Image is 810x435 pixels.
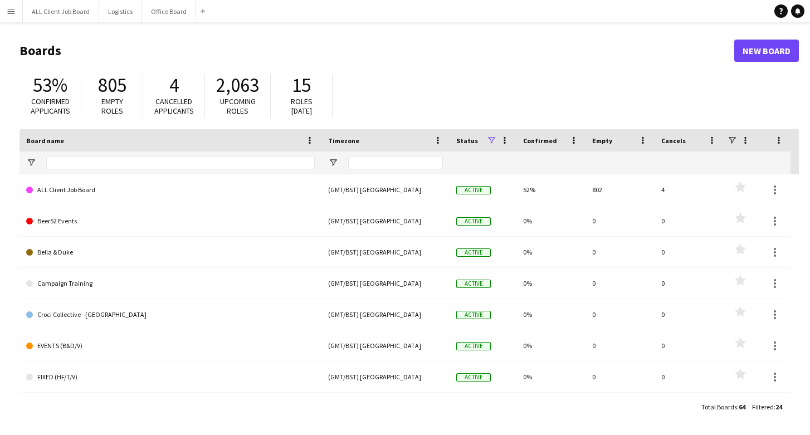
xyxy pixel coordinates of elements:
[734,40,799,62] a: New Board
[23,1,99,22] button: ALL Client Job Board
[328,136,359,145] span: Timezone
[775,403,782,411] span: 24
[456,311,491,319] span: Active
[585,206,655,236] div: 0
[523,136,557,145] span: Confirmed
[26,206,315,237] a: Beer52 Events
[33,73,67,97] span: 53%
[752,403,774,411] span: Filtered
[26,158,36,168] button: Open Filter Menu
[516,330,585,361] div: 0%
[516,237,585,267] div: 0%
[739,403,745,411] span: 64
[585,237,655,267] div: 0
[321,174,450,205] div: (GMT/BST) [GEOGRAPHIC_DATA]
[655,299,724,330] div: 0
[655,174,724,205] div: 4
[456,373,491,382] span: Active
[321,237,450,267] div: (GMT/BST) [GEOGRAPHIC_DATA]
[516,393,585,423] div: 0%
[26,136,64,145] span: Board name
[585,393,655,423] div: 0
[655,206,724,236] div: 0
[216,73,259,97] span: 2,063
[592,136,612,145] span: Empty
[169,73,179,97] span: 4
[328,158,338,168] button: Open Filter Menu
[19,42,734,59] h1: Boards
[655,361,724,392] div: 0
[26,268,315,299] a: Campaign Training
[456,186,491,194] span: Active
[26,174,315,206] a: ALL Client Job Board
[655,330,724,361] div: 0
[655,268,724,299] div: 0
[321,299,450,330] div: (GMT/BST) [GEOGRAPHIC_DATA]
[585,268,655,299] div: 0
[655,393,724,423] div: 0
[348,156,443,169] input: Timezone Filter Input
[26,237,315,268] a: Bella & Duke
[655,237,724,267] div: 0
[291,96,313,116] span: Roles [DATE]
[516,268,585,299] div: 0%
[585,299,655,330] div: 0
[321,330,450,361] div: (GMT/BST) [GEOGRAPHIC_DATA]
[516,174,585,205] div: 52%
[661,136,686,145] span: Cancels
[154,96,194,116] span: Cancelled applicants
[321,393,450,423] div: (GMT/BST) [GEOGRAPHIC_DATA]
[701,396,745,418] div: :
[585,330,655,361] div: 0
[46,156,315,169] input: Board name Filter Input
[585,361,655,392] div: 0
[99,1,142,22] button: Logistics
[456,217,491,226] span: Active
[516,361,585,392] div: 0%
[31,96,70,116] span: Confirmed applicants
[516,206,585,236] div: 0%
[752,396,782,418] div: :
[26,330,315,361] a: EVENTS (B&D/V)
[98,73,126,97] span: 805
[456,280,491,288] span: Active
[26,299,315,330] a: Croci Collective - [GEOGRAPHIC_DATA]
[321,268,450,299] div: (GMT/BST) [GEOGRAPHIC_DATA]
[26,361,315,393] a: FIXED (HF/T/V)
[321,361,450,392] div: (GMT/BST) [GEOGRAPHIC_DATA]
[321,206,450,236] div: (GMT/BST) [GEOGRAPHIC_DATA]
[456,248,491,257] span: Active
[456,136,478,145] span: Status
[456,342,491,350] span: Active
[220,96,256,116] span: Upcoming roles
[292,73,311,97] span: 15
[585,174,655,205] div: 802
[142,1,196,22] button: Office Board
[26,393,315,424] a: HelloFresh & Green Chef Events
[516,299,585,330] div: 0%
[101,96,123,116] span: Empty roles
[701,403,737,411] span: Total Boards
